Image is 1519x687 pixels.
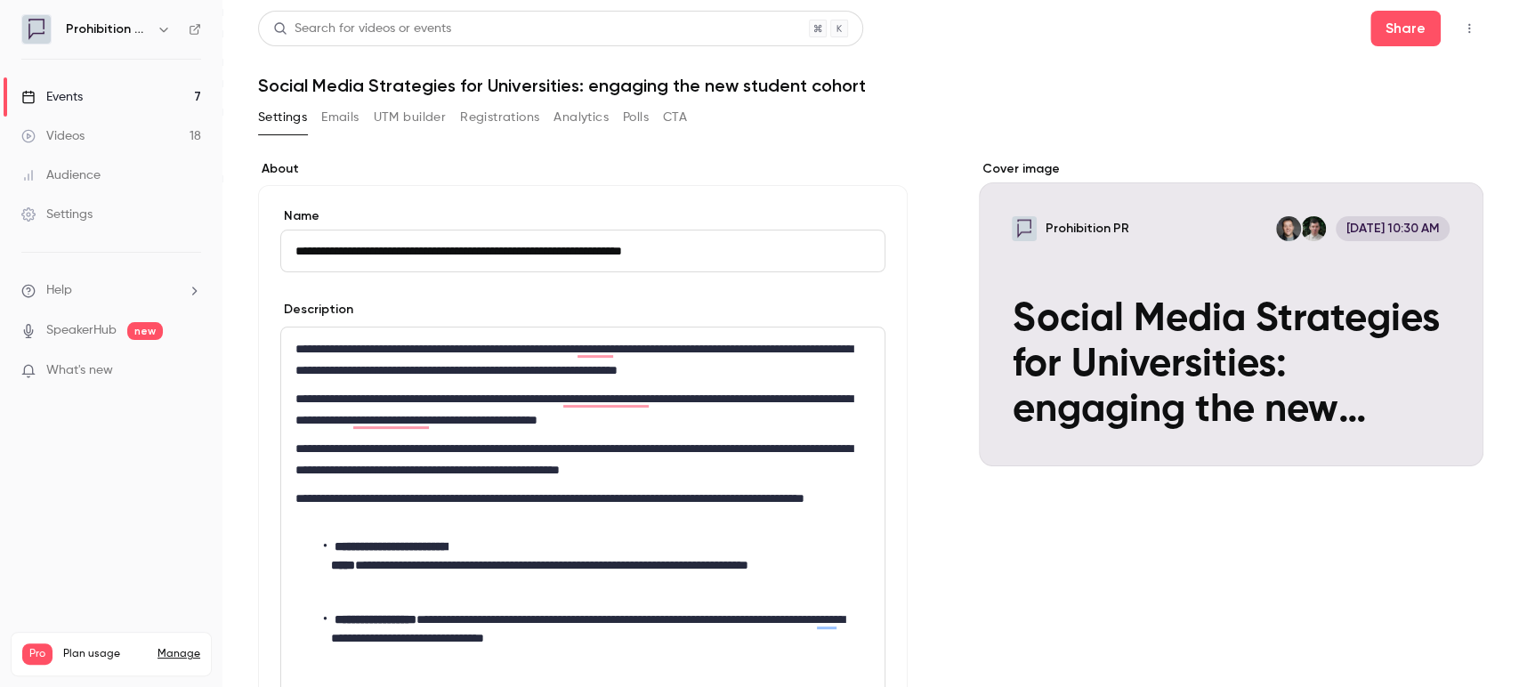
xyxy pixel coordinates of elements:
label: Cover image [979,160,1483,178]
div: Events [21,88,83,106]
button: Analytics [553,103,609,132]
button: Registrations [460,103,539,132]
span: Plan usage [63,647,147,661]
button: Emails [321,103,359,132]
label: About [258,160,908,178]
span: new [127,322,163,340]
button: Share [1370,11,1441,46]
div: Settings [21,206,93,223]
h6: Prohibition PR [66,20,149,38]
div: Audience [21,166,101,184]
li: help-dropdown-opener [21,281,201,300]
button: Settings [258,103,307,132]
button: UTM builder [374,103,446,132]
label: Description [280,301,353,319]
a: SpeakerHub [46,321,117,340]
div: Search for videos or events [273,20,451,38]
button: CTA [663,103,687,132]
h1: Social Media Strategies for Universities: engaging the new student cohort [258,75,1483,96]
section: Cover image [979,160,1483,466]
img: Prohibition PR [22,15,51,44]
label: Name [280,207,885,225]
span: Pro [22,643,53,665]
div: Videos [21,127,85,145]
button: Polls [623,103,649,132]
span: Help [46,281,72,300]
span: What's new [46,361,113,380]
a: Manage [158,647,200,661]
